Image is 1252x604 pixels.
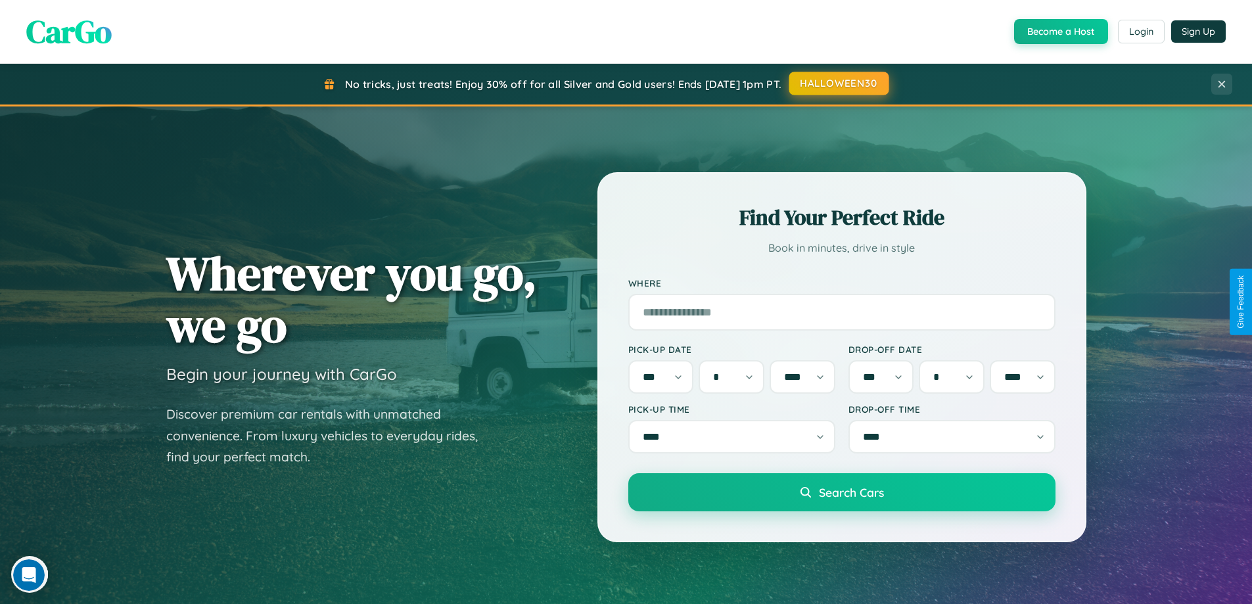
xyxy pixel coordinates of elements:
[789,72,889,95] button: HALLOWEEN30
[166,247,537,351] h1: Wherever you go, we go
[819,485,884,499] span: Search Cars
[1014,19,1108,44] button: Become a Host
[1171,20,1226,43] button: Sign Up
[345,78,781,91] span: No tricks, just treats! Enjoy 30% off for all Silver and Gold users! Ends [DATE] 1pm PT.
[848,404,1055,415] label: Drop-off Time
[5,5,244,41] div: Open Intercom Messenger
[1236,275,1245,329] div: Give Feedback
[11,556,48,593] iframe: Intercom live chat discovery launcher
[628,277,1055,289] label: Where
[166,364,397,384] h3: Begin your journey with CarGo
[13,559,45,591] iframe: Intercom live chat
[1118,20,1165,43] button: Login
[848,344,1055,355] label: Drop-off Date
[628,203,1055,232] h2: Find Your Perfect Ride
[628,473,1055,511] button: Search Cars
[628,344,835,355] label: Pick-up Date
[166,404,495,468] p: Discover premium car rentals with unmatched convenience. From luxury vehicles to everyday rides, ...
[628,239,1055,258] p: Book in minutes, drive in style
[628,404,835,415] label: Pick-up Time
[26,10,112,53] span: CarGo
